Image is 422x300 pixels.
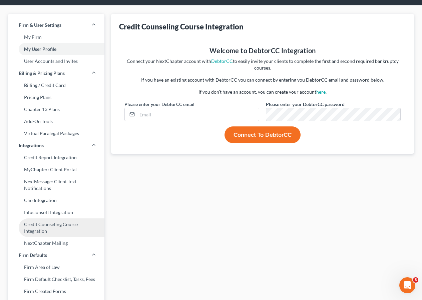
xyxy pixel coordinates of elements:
a: MyChapter: Client Portal [8,164,104,176]
input: Email [137,108,259,121]
a: User Accounts and Invites [8,55,104,67]
div: Credit Counseling Course Integration [119,22,244,31]
a: Firm & User Settings [8,19,104,31]
p: Connect your NextChapter account with to easily invite your clients to complete the first and sec... [124,58,401,71]
span: Billing & Pricing Plans [19,70,65,77]
p: If you don't have an account, you can create your account . [124,89,401,95]
a: NextMessage: Client Text Notifications [8,176,104,194]
a: Clio Integration [8,194,104,206]
a: Pricing Plans [8,91,104,103]
a: DebtorCC [211,58,233,64]
a: NextChapter Mailing [8,237,104,249]
a: Billing / Credit Card [8,79,104,91]
span: Firm Defaults [19,252,47,259]
a: Credit Counseling Course Integration [8,218,104,237]
a: Firm Default Checklist, Tasks, Fees [8,273,104,285]
span: Integrations [19,142,44,149]
span: 8 [413,277,418,283]
h4: Welcome to DebtorCC Integration [124,46,401,55]
a: Firm Created Forms [8,285,104,297]
a: My User Profile [8,43,104,55]
a: Firm Defaults [8,249,104,261]
a: Billing & Pricing Plans [8,67,104,79]
a: Chapter 13 Plans [8,103,104,115]
a: Integrations [8,139,104,152]
button: Connect to DebtorCC [225,126,301,143]
a: Virtual Paralegal Packages [8,127,104,139]
span: Firm & User Settings [19,22,61,28]
a: here [316,89,326,95]
p: If you have an existing account with DebtorCC you can connect by entering you DebtorCC email and ... [124,77,401,83]
a: My Firm [8,31,104,43]
a: Add-On Tools [8,115,104,127]
a: Credit Report Integration [8,152,104,164]
a: Firm Area of Law [8,261,104,273]
label: Please enter your DebtorCC email [124,101,194,108]
label: Please enter your DebtorCC password [266,101,345,108]
iframe: Intercom live chat [399,277,415,293]
a: Infusionsoft Integration [8,206,104,218]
